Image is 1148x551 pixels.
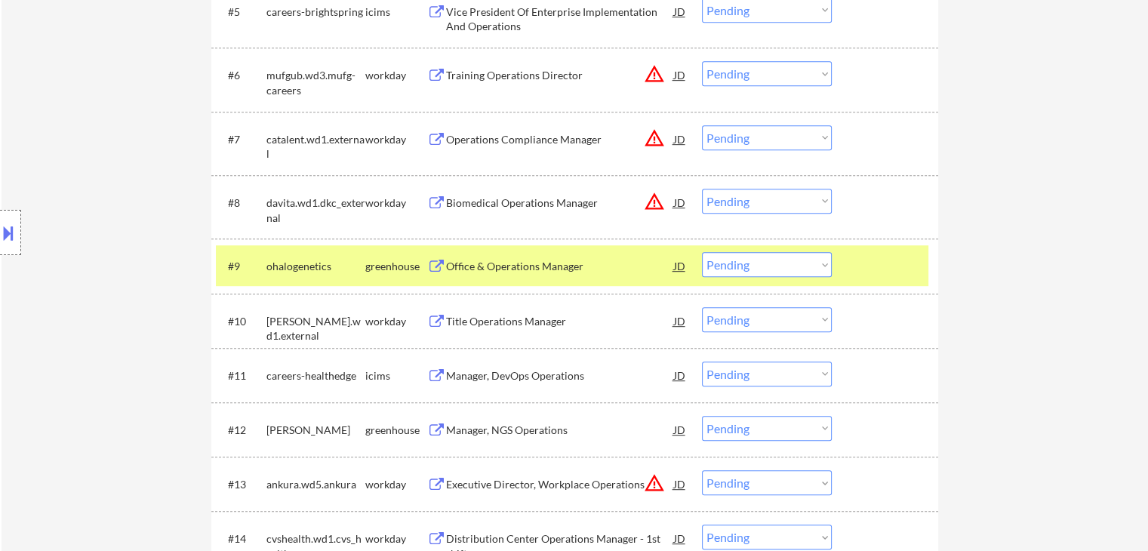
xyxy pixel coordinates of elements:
div: workday [365,314,427,329]
div: ohalogenetics [266,259,365,274]
div: icims [365,368,427,383]
div: mufgub.wd3.mufg-careers [266,68,365,97]
div: JD [672,252,688,279]
div: workday [365,195,427,211]
div: JD [672,189,688,216]
div: Operations Compliance Manager [446,132,674,147]
div: workday [365,531,427,546]
div: [PERSON_NAME] [266,423,365,438]
div: davita.wd1.dkc_external [266,195,365,225]
button: warning_amber [644,63,665,85]
div: careers-brightspring [266,5,365,20]
div: workday [365,68,427,83]
button: warning_amber [644,473,665,494]
div: Executive Director, Workplace Operations [446,477,674,492]
div: Title Operations Manager [446,314,674,329]
div: #5 [228,5,254,20]
div: careers-healthedge [266,368,365,383]
div: #13 [228,477,254,492]
div: JD [672,470,688,497]
div: JD [672,362,688,389]
div: greenhouse [365,423,427,438]
div: Office & Operations Manager [446,259,674,274]
button: warning_amber [644,191,665,212]
div: [PERSON_NAME].wd1.external [266,314,365,343]
div: Vice President Of Enterprise Implementation And Operations [446,5,674,34]
div: Biomedical Operations Manager [446,195,674,211]
div: Training Operations Director [446,68,674,83]
div: #11 [228,368,254,383]
div: icims [365,5,427,20]
div: #6 [228,68,254,83]
div: greenhouse [365,259,427,274]
div: JD [672,307,688,334]
div: #12 [228,423,254,438]
div: ankura.wd5.ankura [266,477,365,492]
button: warning_amber [644,128,665,149]
div: JD [672,125,688,152]
div: JD [672,416,688,443]
div: workday [365,132,427,147]
div: Manager, DevOps Operations [446,368,674,383]
div: workday [365,477,427,492]
div: JD [672,61,688,88]
div: catalent.wd1.external [266,132,365,162]
div: #14 [228,531,254,546]
div: Manager, NGS Operations [446,423,674,438]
